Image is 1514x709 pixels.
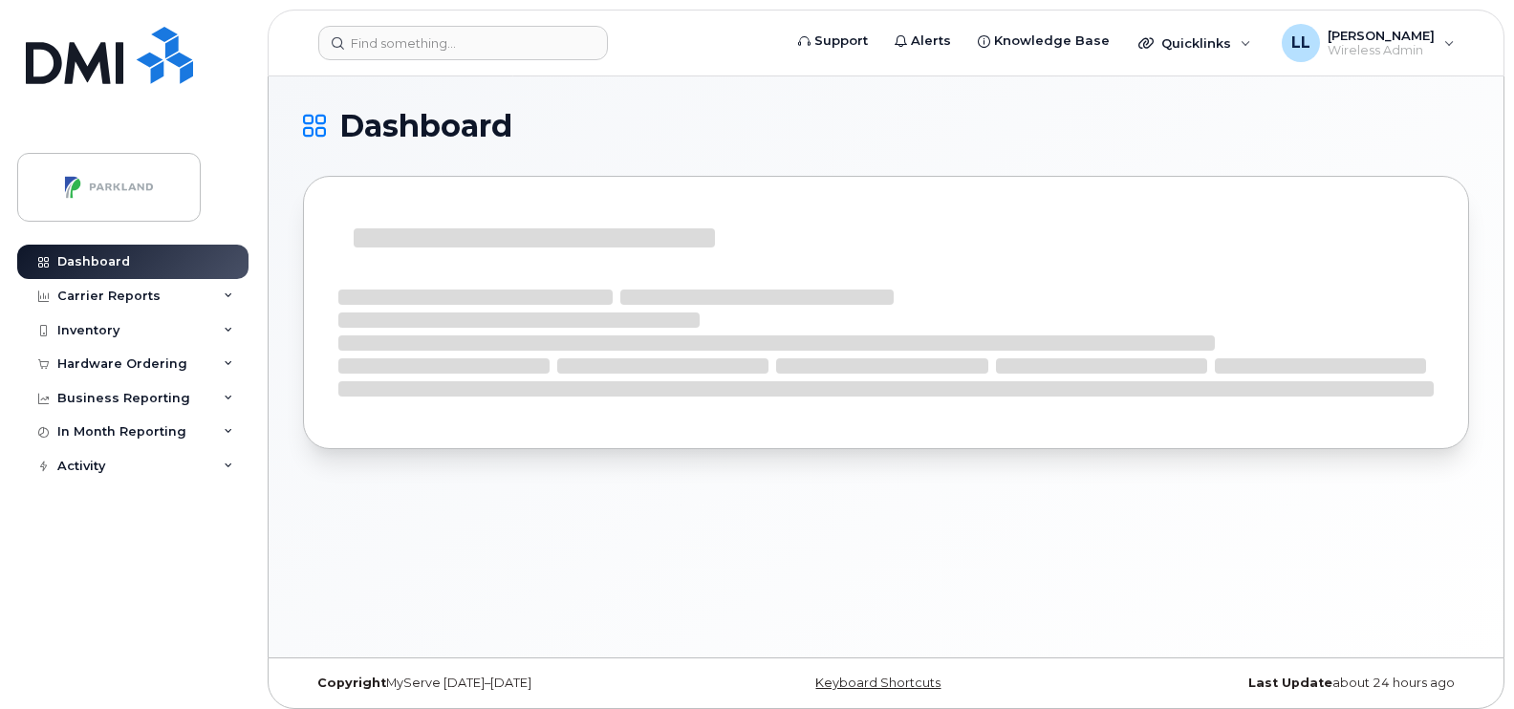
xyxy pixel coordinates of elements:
[1248,676,1332,690] strong: Last Update
[1080,676,1469,691] div: about 24 hours ago
[303,676,692,691] div: MyServe [DATE]–[DATE]
[317,676,386,690] strong: Copyright
[339,112,512,140] span: Dashboard
[815,676,941,690] a: Keyboard Shortcuts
